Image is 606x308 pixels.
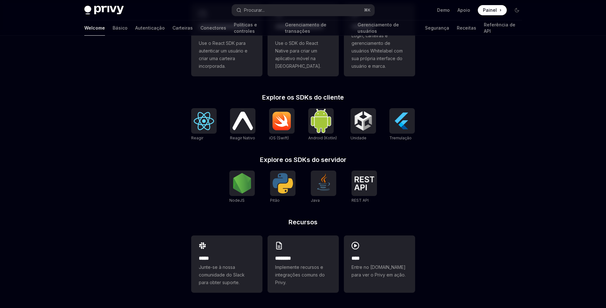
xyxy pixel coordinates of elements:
[135,25,165,31] font: Autenticação
[270,171,296,204] a: PitãoPitão
[268,235,339,293] a: **** ***Implemente recursos e integrações comuns do Privy.
[272,111,292,130] img: iOS (Swift)
[270,198,280,203] span: Pitão
[232,173,252,193] img: NodeJS
[425,25,449,31] font: Segurança
[199,263,255,286] span: Junte-se à nossa comunidade do Slack para obter suporte.
[353,111,373,131] img: Unidade
[354,176,374,190] img: REST API
[285,22,350,34] font: Gerenciamento de transações
[344,235,415,293] a: ****Entre no [DOMAIN_NAME] para ver o Privy em ação.
[313,173,334,193] img: Java
[308,136,337,140] span: Android (Kotlin)
[389,108,415,141] a: TremulaçãoTremulação
[437,7,450,13] a: Demo
[352,198,369,203] span: REST API
[457,7,470,13] a: Apoio
[478,5,507,15] a: Painel
[269,108,295,141] a: iOS (Swift)iOS (Swift)
[275,263,331,286] span: Implemente recursos e integrações comuns do Privy.
[512,5,522,15] button: Alternar modo escuro
[200,25,226,31] font: Conectores
[200,20,226,36] a: Conectores
[352,32,407,70] span: Login, carteiras e gerenciamento de usuários Whitelabel com sua própria interface do usuário e ma...
[352,171,377,204] a: REST APIREST API
[234,22,277,34] font: Políticas e controles
[351,136,366,140] span: Unidade
[311,171,336,204] a: JavaJava
[135,20,165,36] a: Autenticação
[269,136,289,140] span: iOS (Swift)
[457,25,476,31] font: Receitas
[232,4,374,16] button: Abrir pesquisa
[230,136,255,140] span: Reagir Nativo
[84,25,105,31] font: Welcome
[84,6,124,15] img: logotipo escuro
[172,20,193,36] a: Carteiras
[364,8,371,12] font: ⌘ K
[351,108,376,141] a: UnidadeUnidade
[352,263,407,279] span: Entre no [DOMAIN_NAME] para ver o Privy em ação.
[344,4,415,76] a: **** **** **Login, carteiras e gerenciamento de usuários Whitelabel com sua própria interface do ...
[389,136,412,140] span: Tremulação
[244,6,265,14] div: Procurar...
[229,171,255,204] a: NodeJSNodeJS
[234,20,277,36] a: Políticas e controles
[84,20,105,36] a: Welcome
[273,173,293,193] img: Pitão
[191,219,415,225] h2: Recursos
[457,20,476,36] a: Receitas
[483,7,497,13] span: Painel
[308,108,337,141] a: Android (Kotlin)Android (Kotlin)
[392,111,412,131] img: Tremulação
[311,109,331,133] img: Android (Kotlin)
[172,25,193,31] font: Carteiras
[285,20,350,36] a: Gerenciamento de transações
[229,198,245,203] span: NodeJS
[113,25,128,31] font: Básico
[113,20,128,36] a: Básico
[311,198,320,203] span: Java
[425,20,449,36] a: Segurança
[191,235,262,293] a: *****Junte-se à nossa comunidade do Slack para obter suporte.
[199,39,255,70] span: Use o React SDK para autenticar um usuário e criar uma carteira incorporada.
[194,112,214,130] img: Reagir
[358,20,417,36] a: Gerenciamento de usuários
[191,94,415,101] h2: Explore os SDKs do cliente
[191,157,415,163] h2: Explore os SDKs do servidor
[275,39,331,70] span: Use o SDK do React Native para criar um aplicativo móvel na [GEOGRAPHIC_DATA].
[191,136,203,140] span: Reagir
[484,22,522,34] font: Referência de API
[233,112,253,130] img: Reagir Nativo
[230,108,255,141] a: Reagir NativoReagir Nativo
[358,22,417,34] font: Gerenciamento de usuários
[191,108,217,141] a: ReagirReagir
[484,20,522,36] a: Referência de API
